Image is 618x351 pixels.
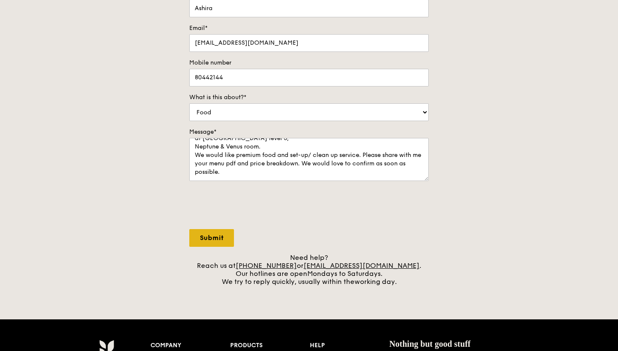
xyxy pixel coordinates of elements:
input: Submit [189,229,234,247]
label: Email* [189,24,429,32]
span: Mondays to Saturdays. [307,270,382,278]
span: working day. [355,278,397,286]
a: [EMAIL_ADDRESS][DOMAIN_NAME] [304,262,419,270]
label: Message* [189,128,429,136]
span: Nothing but good stuff [389,339,470,348]
label: What is this about?* [189,93,429,102]
div: Need help? Reach us at or . Our hotlines are open We try to reply quickly, usually within the [189,254,429,286]
a: [PHONE_NUMBER] [236,262,297,270]
iframe: reCAPTCHA [189,189,317,222]
label: Mobile number [189,59,429,67]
